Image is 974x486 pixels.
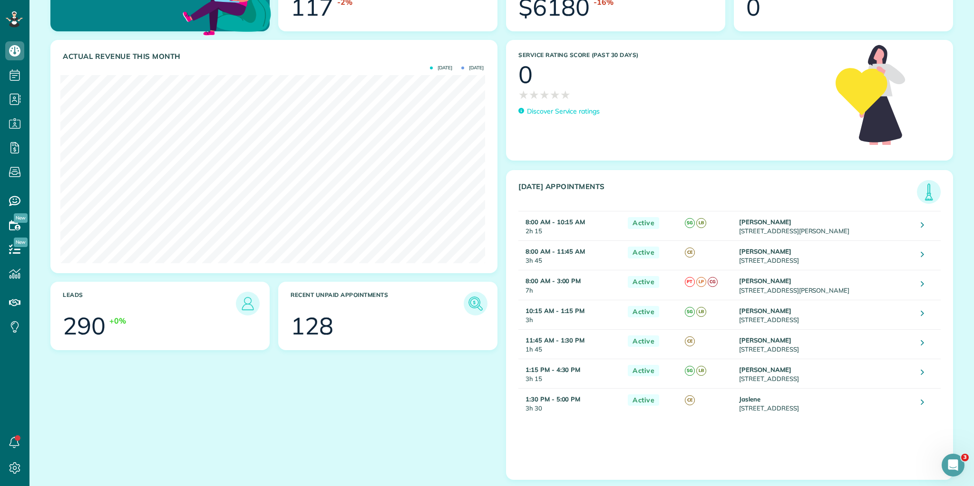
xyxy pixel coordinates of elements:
[737,359,914,388] td: [STREET_ADDRESS]
[539,86,550,103] span: ★
[696,366,706,376] span: LB
[526,395,580,403] strong: 1:30 PM - 5:00 PM
[14,213,28,223] span: New
[628,306,659,318] span: Active
[560,86,571,103] span: ★
[737,388,914,418] td: [STREET_ADDRESS]
[526,307,584,314] strong: 10:15 AM - 1:15 PM
[685,395,695,405] span: CE
[526,218,585,226] strong: 8:00 AM - 10:15 AM
[685,366,695,376] span: SG
[696,307,706,317] span: LB
[518,388,623,418] td: 3h 30
[739,336,791,344] strong: [PERSON_NAME]
[291,314,333,338] div: 128
[109,315,126,326] div: +0%
[942,454,964,476] iframe: Intercom live chat
[737,241,914,270] td: [STREET_ADDRESS]
[628,247,659,258] span: Active
[918,181,940,203] img: icon_todays_appointments-901f7ab196bb0bea1936b74009e4eb5ffbc2d2711fa7634e0d609ed5ef32b18b.png
[739,395,760,403] strong: Jaslene
[628,365,659,377] span: Active
[518,63,533,86] div: 0
[685,336,695,346] span: CE
[961,454,969,461] span: 3
[466,294,485,313] img: icon_unpaid_appointments-47b8ce3997adf2238b356f14209ab4cced10bd1f174958f3ca8f1d0dd7fffeee.png
[526,366,580,373] strong: 1:15 PM - 4:30 PM
[628,394,659,406] span: Active
[14,238,28,247] span: New
[739,366,791,373] strong: [PERSON_NAME]
[685,218,695,228] span: SG
[685,277,695,287] span: PT
[526,336,584,344] strong: 11:45 AM - 1:30 PM
[238,294,257,313] img: icon_leads-1bed01f49abd5b7fead27621c3d59655bb73ed531f8eeb49469d10e621d6b896.png
[739,307,791,314] strong: [PERSON_NAME]
[63,314,106,338] div: 290
[461,66,484,70] span: [DATE]
[628,335,659,347] span: Active
[291,292,464,315] h3: Recent unpaid appointments
[63,52,487,61] h3: Actual Revenue this month
[518,300,623,329] td: 3h
[526,277,581,285] strong: 8:00 AM - 3:00 PM
[737,329,914,359] td: [STREET_ADDRESS]
[518,270,623,300] td: 7h
[628,217,659,229] span: Active
[518,241,623,270] td: 3h 45
[518,106,600,116] a: Discover Service ratings
[737,300,914,329] td: [STREET_ADDRESS]
[527,106,600,116] p: Discover Service ratings
[628,276,659,288] span: Active
[518,329,623,359] td: 1h 45
[518,359,623,388] td: 3h 15
[696,277,706,287] span: LP
[696,218,706,228] span: LB
[739,248,791,255] strong: [PERSON_NAME]
[518,52,826,58] h3: Service Rating score (past 30 days)
[685,307,695,317] span: SG
[526,248,585,255] strong: 8:00 AM - 11:45 AM
[708,277,718,287] span: CG
[550,86,560,103] span: ★
[518,211,623,241] td: 2h 15
[737,270,914,300] td: [STREET_ADDRESS][PERSON_NAME]
[685,248,695,257] span: CE
[737,211,914,241] td: [STREET_ADDRESS][PERSON_NAME]
[529,86,539,103] span: ★
[739,277,791,285] strong: [PERSON_NAME]
[430,66,452,70] span: [DATE]
[518,86,529,103] span: ★
[739,218,791,226] strong: [PERSON_NAME]
[63,292,236,315] h3: Leads
[518,182,917,204] h3: [DATE] Appointments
